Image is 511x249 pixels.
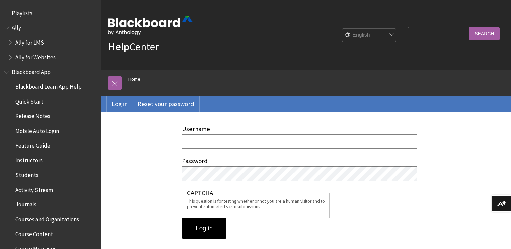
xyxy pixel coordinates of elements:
span: Instructors [15,155,43,164]
a: Log in [107,96,133,112]
span: Blackboard App [12,66,51,76]
span: Mobile Auto Login [15,125,59,134]
span: Courses and Organizations [15,214,79,223]
a: Home [128,75,140,83]
span: Blackboard Learn App Help [15,81,82,90]
a: HelpCenter [108,40,159,53]
img: Blackboard by Anthology [108,16,193,35]
span: Students [15,169,39,178]
span: Ally [12,22,21,31]
legend: CAPTCHA [187,189,213,197]
div: This question is for testing whether or not you are a human visitor and to prevent automated spam... [187,199,325,209]
span: Course Content [15,228,53,238]
nav: Book outline for Playlists [4,7,97,19]
span: Playlists [12,7,32,17]
strong: Help [108,40,129,53]
span: Quick Start [15,96,43,105]
span: Feature Guide [15,140,50,149]
label: Username [182,125,210,133]
label: Password [182,157,208,165]
nav: Book outline for Anthology Ally Help [4,22,97,63]
span: Ally for LMS [15,37,44,46]
a: Reset your password [133,96,199,112]
span: Activity Stream [15,184,53,193]
span: Journals [15,199,36,208]
input: Log in [182,218,226,239]
span: Release Notes [15,111,50,120]
span: Ally for Websites [15,52,56,61]
input: Search [469,27,500,40]
select: Site Language Selector [342,29,397,42]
